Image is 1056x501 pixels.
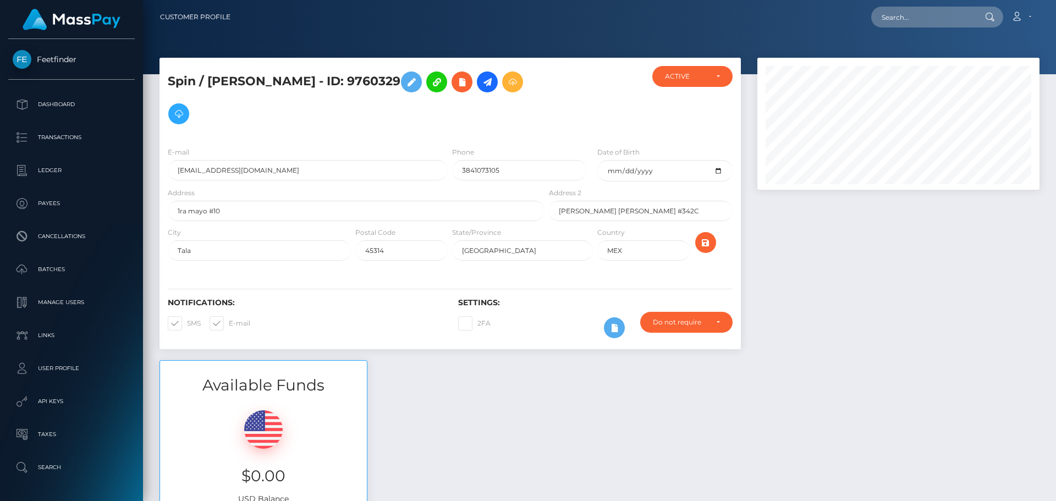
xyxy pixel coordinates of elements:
div: Do not require [653,318,707,327]
label: Country [597,228,625,238]
label: Postal Code [355,228,395,238]
a: Dashboard [8,91,135,118]
label: SMS [168,316,201,331]
label: 2FA [458,316,491,331]
label: Address [168,188,195,198]
p: Search [13,459,130,476]
a: Initiate Payout [477,71,498,92]
input: Search... [871,7,975,27]
p: Payees [13,195,130,212]
p: Cancellations [13,228,130,245]
h6: Settings: [458,298,732,307]
p: API Keys [13,393,130,410]
label: Date of Birth [597,147,640,157]
a: User Profile [8,355,135,382]
label: State/Province [452,228,501,238]
a: API Keys [8,388,135,415]
a: Manage Users [8,289,135,316]
label: Address 2 [549,188,581,198]
a: Search [8,454,135,481]
img: MassPay Logo [23,9,120,30]
p: Ledger [13,162,130,179]
p: Transactions [13,129,130,146]
img: Feetfinder [13,50,31,69]
a: Payees [8,190,135,217]
label: Phone [452,147,474,157]
a: Taxes [8,421,135,448]
h5: Spin / [PERSON_NAME] - ID: 9760329 [168,66,538,130]
label: E-mail [210,316,250,331]
h3: $0.00 [168,465,359,487]
p: User Profile [13,360,130,377]
a: Transactions [8,124,135,151]
p: Dashboard [13,96,130,113]
h6: Notifications: [168,298,442,307]
a: Ledger [8,157,135,184]
div: ACTIVE [665,72,707,81]
a: Customer Profile [160,5,230,29]
a: Batches [8,256,135,283]
label: City [168,228,181,238]
label: E-mail [168,147,189,157]
img: USD.png [244,410,283,449]
h3: Available Funds [160,375,367,396]
a: Links [8,322,135,349]
span: Feetfinder [8,54,135,64]
button: ACTIVE [652,66,733,87]
p: Taxes [13,426,130,443]
p: Manage Users [13,294,130,311]
p: Links [13,327,130,344]
p: Batches [13,261,130,278]
button: Do not require [640,312,733,333]
a: Cancellations [8,223,135,250]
